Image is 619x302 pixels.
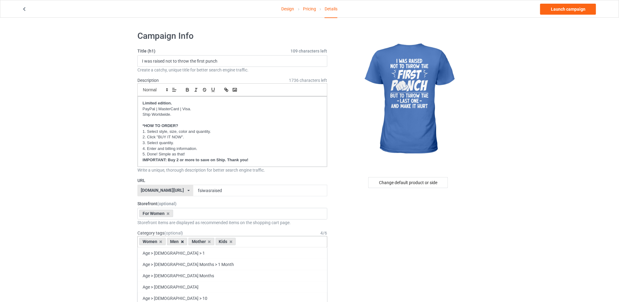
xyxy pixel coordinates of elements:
label: Category tags [137,230,183,236]
div: Change default product or side [368,177,448,188]
div: Create a catchy, unique title for better search engine traffic. [137,67,327,73]
p: PayPal | MasterCard | Visa. [143,106,322,112]
div: Mother [188,238,214,245]
a: Design [282,0,294,17]
div: Storefront items are displayed as recommended items on the shopping cart page. [137,220,327,226]
label: Description [137,78,159,83]
label: Storefront [137,201,327,207]
p: 3. Select quantity. [143,140,322,146]
div: Write a unique, thorough description for better search engine traffic. [137,167,327,173]
h1: Campaign Info [137,31,327,42]
p: 4. Enter and billing information. [143,146,322,152]
label: Title (h1) [137,48,327,54]
div: Details [325,0,337,18]
div: Men [167,238,188,245]
strong: *HOW TO ORDER? [143,123,178,128]
span: (optional) [157,201,177,206]
div: [DOMAIN_NAME][URL] [141,188,184,192]
span: 1736 characters left [289,77,327,83]
label: URL [137,177,327,184]
p: 1. Select style, size, color and quantity. [143,129,322,135]
span: 109 characters left [291,48,327,54]
div: Women [139,238,166,245]
p: Ship Worldwide. [143,112,322,118]
a: Pricing [303,0,316,17]
strong: Limited edition. [143,101,172,105]
div: Age > [DEMOGRAPHIC_DATA] [138,281,327,293]
span: (optional) [164,231,183,235]
div: Age > [DEMOGRAPHIC_DATA] Months > 1 Month [138,259,327,270]
div: Age > [DEMOGRAPHIC_DATA] > 1 [138,247,327,259]
div: Age > [DEMOGRAPHIC_DATA] Months [138,270,327,281]
p: 2. Click "BUY IT NOW". [143,134,322,140]
div: 4 / 6 [321,230,327,236]
strong: IMPORTANT: Buy 2 or more to save on Ship. Thank you! [143,158,248,162]
div: For Women [139,210,173,217]
p: 5. Done! Simple as that! [143,151,322,157]
div: Kids [216,238,236,245]
a: Launch campaign [540,4,596,15]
